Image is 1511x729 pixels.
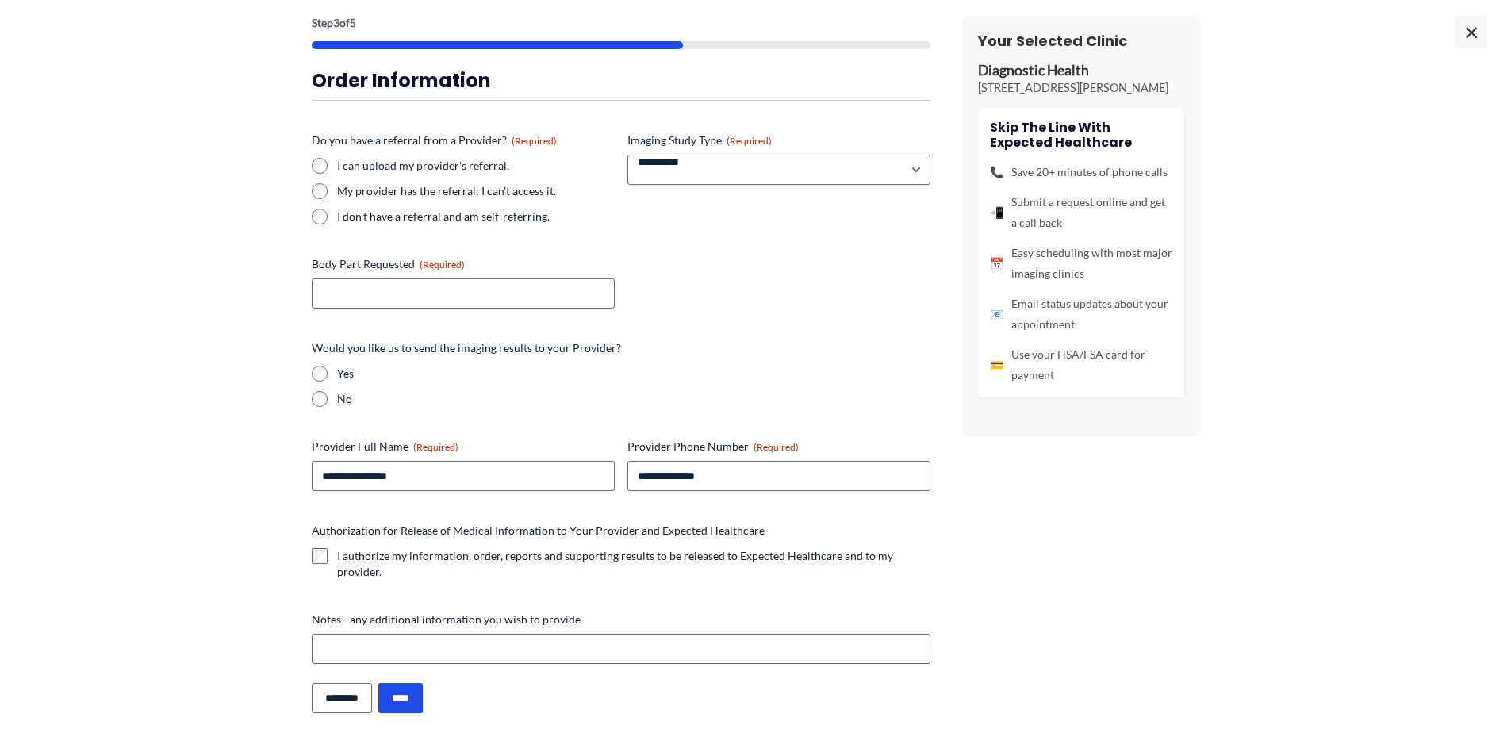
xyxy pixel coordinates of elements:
[312,68,930,93] h3: Order Information
[312,612,930,627] label: Notes - any additional information you wish to provide
[1455,16,1487,48] span: ×
[978,62,1184,80] p: Diagnostic Health
[337,548,930,580] label: I authorize my information, order, reports and supporting results to be released to Expected Heal...
[990,253,1003,274] span: 📅
[990,355,1003,375] span: 💳
[990,192,1172,233] li: Submit a request online and get a call back
[627,439,930,455] label: Provider Phone Number
[727,135,772,147] span: (Required)
[413,441,458,453] span: (Required)
[990,120,1172,150] h4: Skip the line with Expected Healthcare
[990,294,1172,335] li: Email status updates about your appointment
[990,304,1003,324] span: 📧
[312,132,557,148] legend: Do you have a referral from a Provider?
[337,209,615,224] label: I don't have a referral and am self-referring.
[990,162,1172,182] li: Save 20+ minutes of phone calls
[337,366,930,382] label: Yes
[990,243,1172,284] li: Easy scheduling with most major imaging clinics
[990,344,1172,386] li: Use your HSA/FSA card for payment
[978,32,1184,50] h3: Your Selected Clinic
[978,80,1184,96] p: [STREET_ADDRESS][PERSON_NAME]
[420,259,465,270] span: (Required)
[990,202,1003,223] span: 📲
[337,183,615,199] label: My provider has the referral; I can't access it.
[312,256,615,272] label: Body Part Requested
[512,135,557,147] span: (Required)
[312,340,621,356] legend: Would you like us to send the imaging results to your Provider?
[754,441,799,453] span: (Required)
[333,16,339,29] span: 3
[350,16,356,29] span: 5
[337,391,930,407] label: No
[990,162,1003,182] span: 📞
[337,158,615,174] label: I can upload my provider's referral.
[312,523,765,539] legend: Authorization for Release of Medical Information to Your Provider and Expected Healthcare
[627,132,930,148] label: Imaging Study Type
[312,17,930,29] p: Step of
[312,439,615,455] label: Provider Full Name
